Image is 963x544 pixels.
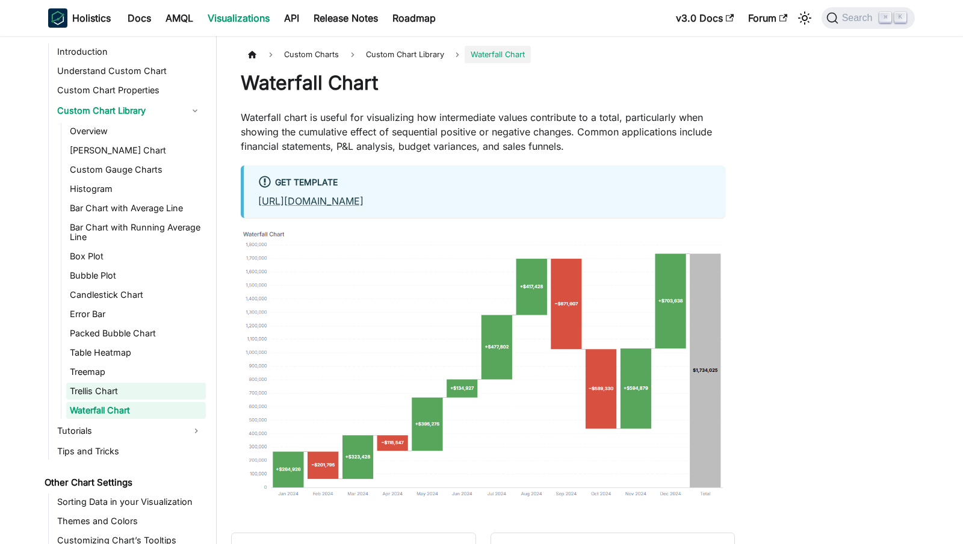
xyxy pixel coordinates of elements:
[66,402,206,419] a: Waterfall Chart
[54,43,206,60] a: Introduction
[241,46,725,63] nav: Breadcrumbs
[838,13,880,23] span: Search
[66,383,206,400] a: Trellis Chart
[258,175,711,191] div: Get Template
[741,8,794,28] a: Forum
[66,181,206,197] a: Histogram
[241,46,264,63] a: Home page
[278,46,345,63] span: Custom Charts
[822,7,915,29] button: Search (Command+K)
[54,63,206,79] a: Understand Custom Chart
[158,8,200,28] a: AMQL
[66,142,206,159] a: [PERSON_NAME] Chart
[465,46,531,63] span: Waterfall Chart
[66,219,206,246] a: Bar Chart with Running Average Line
[360,46,450,63] a: Custom Chart Library
[54,101,184,120] a: Custom Chart Library
[66,344,206,361] a: Table Heatmap
[795,8,814,28] button: Switch between dark and light mode (currently light mode)
[258,195,364,207] a: [URL][DOMAIN_NAME]
[66,248,206,265] a: Box Plot
[54,513,206,530] a: Themes and Colors
[72,11,111,25] b: Holistics
[385,8,443,28] a: Roadmap
[48,8,67,28] img: Holistics
[66,123,206,140] a: Overview
[120,8,158,28] a: Docs
[277,8,306,28] a: API
[241,110,725,153] p: Waterfall chart is useful for visualizing how intermediate values contribute to a total, particul...
[306,8,385,28] a: Release Notes
[66,363,206,380] a: Treemap
[366,50,444,59] span: Custom Chart Library
[54,443,206,460] a: Tips and Tricks
[894,12,906,23] kbd: K
[36,36,217,544] nav: Docs sidebar
[66,306,206,323] a: Error Bar
[54,421,206,440] a: Tutorials
[66,161,206,178] a: Custom Gauge Charts
[41,474,206,491] a: Other Chart Settings
[200,8,277,28] a: Visualizations
[66,325,206,342] a: Packed Bubble Chart
[879,12,891,23] kbd: ⌘
[241,227,725,500] img: reporting-waterfall-chart-thumbnail
[66,286,206,303] a: Candlestick Chart
[54,82,206,99] a: Custom Chart Properties
[669,8,741,28] a: v3.0 Docs
[66,200,206,217] a: Bar Chart with Average Line
[54,493,206,510] a: Sorting Data in your Visualization
[241,71,725,95] h1: Waterfall Chart
[48,8,111,28] a: HolisticsHolistics
[66,267,206,284] a: Bubble Plot
[184,101,206,120] button: Collapse sidebar category 'Custom Chart Library'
